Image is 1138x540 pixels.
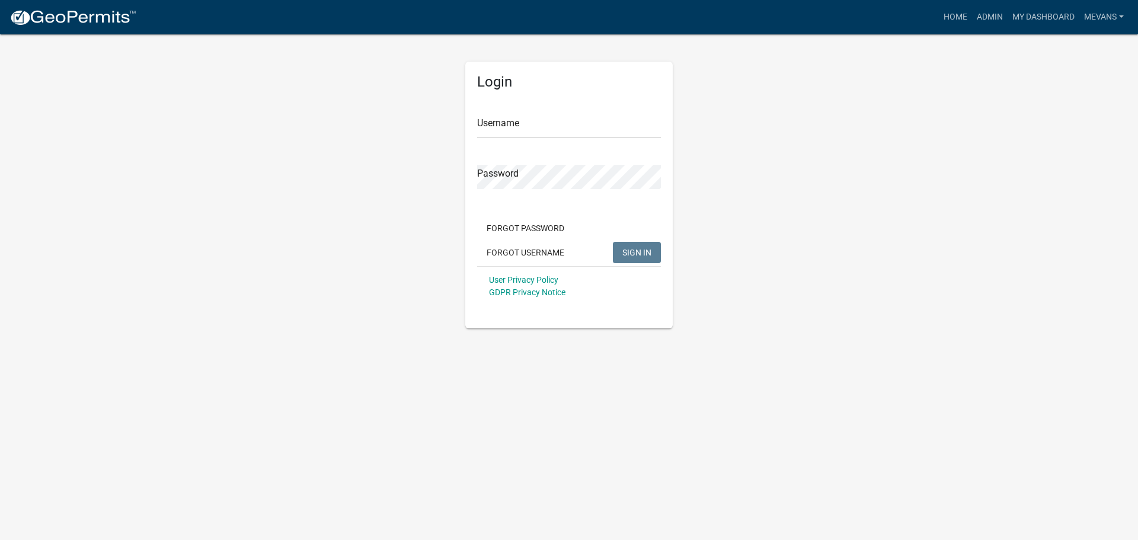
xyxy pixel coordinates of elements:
[489,287,565,297] a: GDPR Privacy Notice
[477,74,661,91] h5: Login
[1079,6,1129,28] a: Mevans
[622,247,651,257] span: SIGN IN
[972,6,1008,28] a: Admin
[477,218,574,239] button: Forgot Password
[613,242,661,263] button: SIGN IN
[1008,6,1079,28] a: My Dashboard
[489,275,558,285] a: User Privacy Policy
[477,242,574,263] button: Forgot Username
[939,6,972,28] a: Home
